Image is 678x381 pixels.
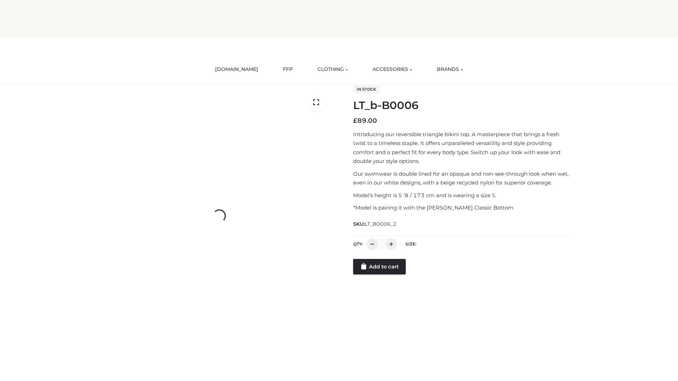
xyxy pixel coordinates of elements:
span: SKU: [353,220,397,228]
span: In stock [353,85,380,93]
p: Our swimwear is double lined for an opaque and non-see-through look when wet, even in our white d... [353,169,573,187]
p: Model’s height is 5 ‘8 / 173 cm and is wearing a size S. [353,191,573,200]
a: BRANDS [432,62,468,77]
p: *Model is pairing it with the [PERSON_NAME] Classic Bottom [353,203,573,212]
a: CLOTHING [312,62,353,77]
a: ACCESSORIES [367,62,417,77]
p: Introducing our reversible triangle bikini top. A masterpiece that brings a fresh twist to a time... [353,130,573,166]
bdi: 89.00 [353,117,377,125]
a: [DOMAIN_NAME] [210,62,263,77]
span: £ [353,117,357,125]
label: Size: [405,241,416,247]
h1: LT_b-B0006 [353,99,573,112]
label: QTY: [353,241,363,247]
a: Add to cart [353,259,406,274]
a: FFP [278,62,298,77]
span: LT_B0006_2 [365,221,397,227]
